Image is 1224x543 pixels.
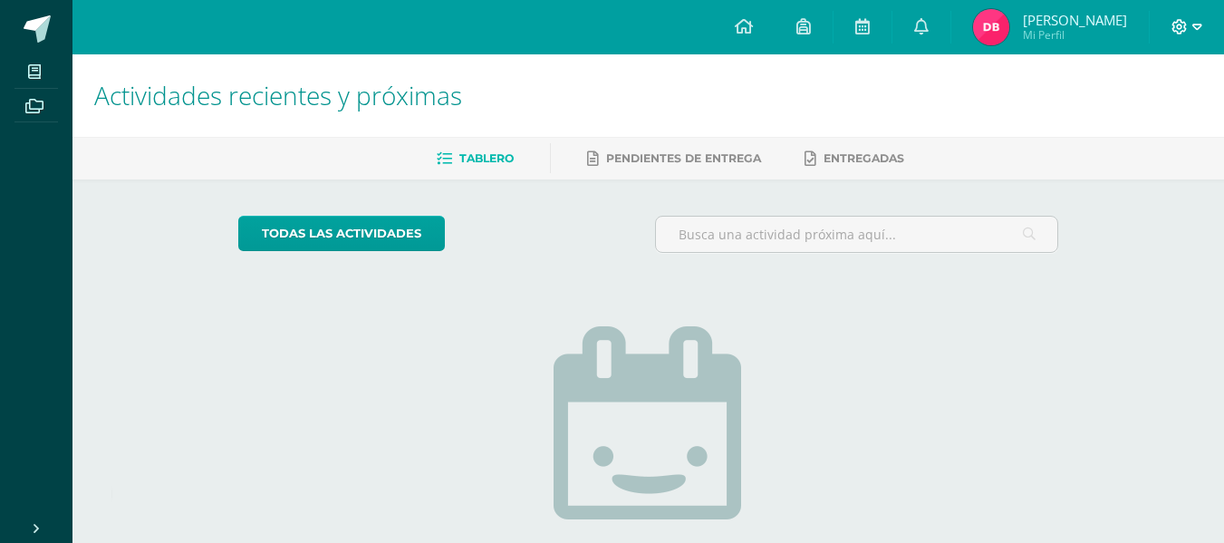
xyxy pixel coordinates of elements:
[1023,27,1127,43] span: Mi Perfil
[973,9,1009,45] img: 19c3fd28bc68a3ecd6e2ee5cfbd7fe0e.png
[437,144,514,173] a: Tablero
[459,151,514,165] span: Tablero
[238,216,445,251] a: todas las Actividades
[1023,11,1127,29] span: [PERSON_NAME]
[656,217,1057,252] input: Busca una actividad próxima aquí...
[606,151,761,165] span: Pendientes de entrega
[805,144,904,173] a: Entregadas
[94,78,462,112] span: Actividades recientes y próximas
[587,144,761,173] a: Pendientes de entrega
[824,151,904,165] span: Entregadas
